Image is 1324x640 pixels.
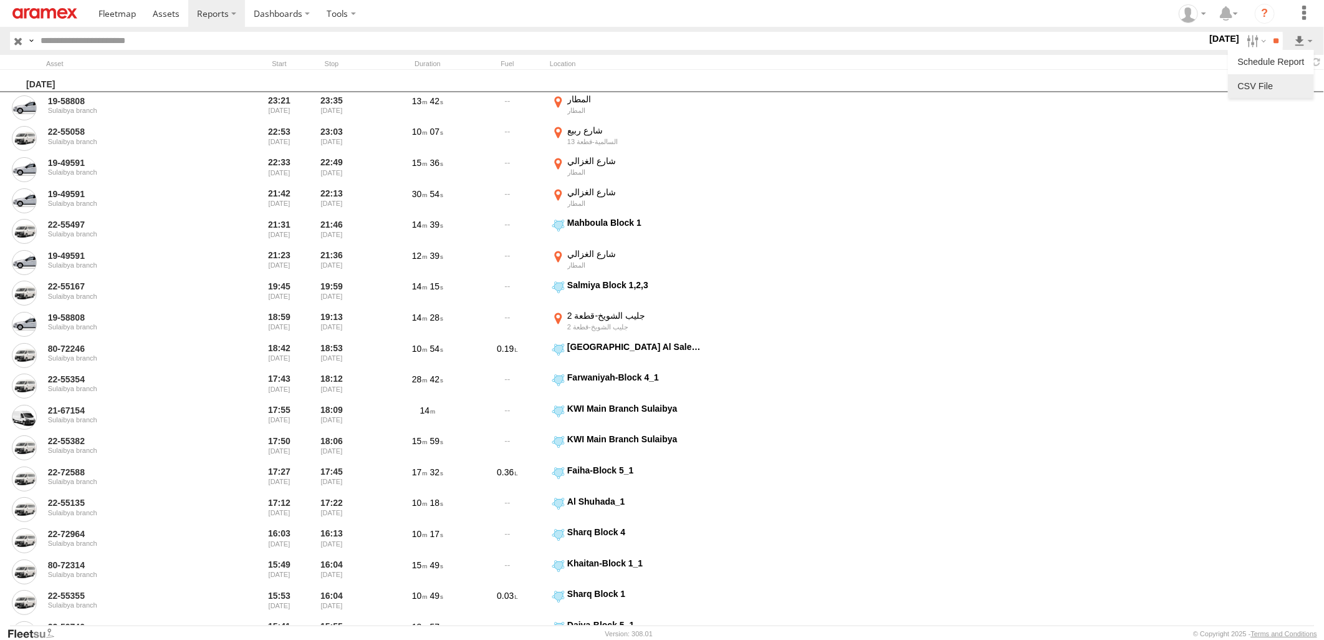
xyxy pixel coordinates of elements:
div: Sulaibya branch [48,416,219,424]
div: Farwaniyah-Block 4_1 [567,372,704,383]
label: Export results as... [1293,32,1314,50]
label: Click to View Event Location [550,403,706,432]
a: Terms and Conditions [1251,630,1317,638]
a: 22-72964 [48,528,219,540]
span: 54 [430,344,443,354]
span: 10 [412,127,428,137]
div: 18:06 [DATE] [308,434,355,462]
div: Sharq Block 4 [567,526,704,538]
a: 22-59740 [48,621,219,633]
div: Entered prior to selected date range [256,341,303,370]
a: 19-49591 [48,157,219,168]
div: المطار [567,199,704,208]
span: 30 [412,189,428,199]
div: Entered prior to selected date range [256,187,303,215]
label: Click to View Event Location [550,526,706,555]
div: Entered prior to selected date range [256,588,303,617]
div: Entered prior to selected date range [256,558,303,586]
div: Al Shuhada_1 [567,496,704,507]
span: 17 [412,467,428,477]
label: Click to View Event Location [550,588,706,617]
span: 12 [412,251,428,261]
div: 21:36 [DATE] [308,248,355,277]
div: Entered prior to selected date range [256,434,303,462]
div: Sulaibya branch [48,200,219,207]
span: 32 [430,467,443,477]
span: 59 [430,436,443,446]
a: 22-55355 [48,590,219,601]
a: 19-58808 [48,312,219,323]
div: Sulaibya branch [48,478,219,485]
a: 19-58808 [48,95,219,107]
div: Sulaibya branch [48,261,219,269]
a: 22-55167 [48,281,219,292]
div: 18:53 [DATE] [308,341,355,370]
div: Entered prior to selected date range [256,465,303,493]
div: Sulaibya branch [48,385,219,392]
div: KWI Main Branch Sulaibya [567,434,704,445]
div: 21:46 [DATE] [308,217,355,246]
label: Search Filter Options [1242,32,1269,50]
label: Click to View Event Location [550,341,706,370]
span: 13 [412,622,428,632]
div: 16:04 [DATE] [308,588,355,617]
span: 10 [412,529,428,539]
div: Daiya-Block 5_1 [567,619,704,631]
div: 18:12 [DATE] [308,372,355,400]
div: Entered prior to selected date range [256,217,303,246]
span: 15 [412,560,428,570]
label: Click to View Event Location [550,372,706,400]
div: Sulaibya branch [48,601,219,609]
div: Sulaibya branch [48,509,219,516]
div: Entered prior to selected date range [256,155,303,184]
div: جليب الشويخ-قطعة 2 [567,310,704,321]
img: aramex-logo.svg [12,8,77,19]
div: Entered prior to selected date range [256,248,303,277]
a: 22-55497 [48,219,219,230]
div: Entered prior to selected date range [256,372,303,400]
div: المطار [567,261,704,269]
div: Entered prior to selected date range [256,94,303,122]
label: Click to View Event Location [550,496,706,525]
div: Entered prior to selected date range [256,125,303,153]
a: 19-49591 [48,188,219,200]
a: 21-67154 [48,405,219,416]
div: المطار [567,106,704,115]
div: 0.03 [470,588,545,617]
div: Khaitan-Block 1_1 [567,558,704,569]
div: Sulaibya branch [48,107,219,114]
span: 49 [430,560,443,570]
div: Sulaibya branch [48,447,219,454]
span: 13 [412,96,428,106]
span: 36 [430,158,443,168]
span: 42 [430,374,443,384]
div: Entered prior to selected date range [256,310,303,339]
span: 39 [430,220,443,230]
span: 14 [412,281,428,291]
span: 49 [430,591,443,601]
a: 22-55354 [48,374,219,385]
label: Search Query [26,32,36,50]
div: 19:13 [DATE] [308,310,355,339]
a: 22-55382 [48,435,219,447]
a: 80-72314 [48,560,219,571]
div: 17:45 [DATE] [308,465,355,493]
div: 17:22 [DATE] [308,496,355,525]
span: 14 [420,405,436,415]
label: Click to View Event Location [550,248,706,277]
label: [DATE] [1207,32,1242,46]
div: 23:03 [DATE] [308,125,355,153]
span: 57 [430,622,443,632]
span: 18 [430,498,443,508]
span: 15 [412,158,428,168]
div: Version: 308.01 [605,630,653,638]
label: Click to View Event Location [550,465,706,493]
div: جليب الشويخ-قطعة 2 [567,322,704,331]
div: 22:49 [DATE] [308,155,355,184]
span: 28 [430,313,443,322]
div: [GEOGRAPHIC_DATA] Al Salem-Block 11_1 [567,341,704,352]
div: Entered prior to selected date range [256,526,303,555]
div: 19:59 [DATE] [308,279,355,308]
div: Sharq Block 1 [567,588,704,599]
div: Entered prior to selected date range [256,279,303,308]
